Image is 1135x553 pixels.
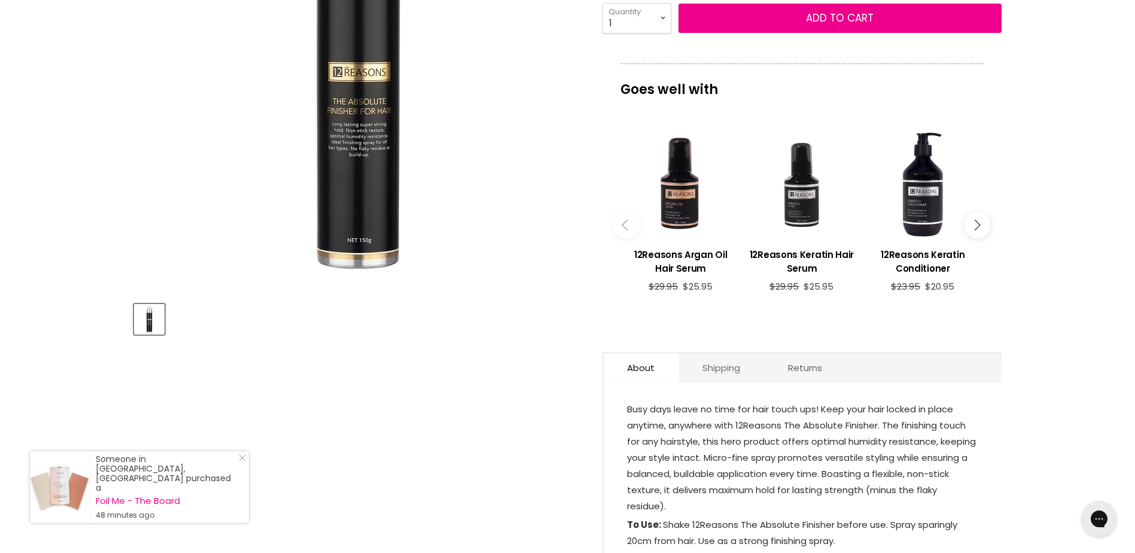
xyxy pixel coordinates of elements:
[868,248,977,275] h3: 12Reasons Keratin Conditioner
[764,353,846,382] a: Returns
[678,4,1002,34] button: Add to cart
[603,353,678,382] a: About
[620,63,984,103] p: Goes well with
[627,401,978,516] p: Busy days leave no time for hair touch ups! Keep your hair locked in place anytime, anywhere with...
[868,239,977,281] a: View product:12Reasons Keratin Conditioner
[747,239,856,281] a: View product:12Reasons Keratin Hair Serum
[747,248,856,275] h3: 12Reasons Keratin Hair Serum
[627,518,663,531] strong: To Use:
[132,300,583,335] div: Product thumbnails
[626,239,735,281] a: View product:12Reasons Argan Oil Hair Serum
[234,454,246,466] a: Close Notification
[239,454,246,461] svg: Close Icon
[678,353,764,382] a: Shipping
[683,280,713,293] span: $25.95
[30,451,90,523] a: Visit product page
[769,280,799,293] span: $29.95
[649,280,678,293] span: $29.95
[96,454,237,520] div: Someone in [GEOGRAPHIC_DATA], [GEOGRAPHIC_DATA] purchased a
[627,516,978,551] p: Shake 12Reasons The Absolute Finisher before use. Spray sparingly 20cm from hair. Use as a strong...
[96,496,237,506] a: Foil Me - The Board
[626,248,735,275] h3: 12Reasons Argan Oil Hair Serum
[804,280,833,293] span: $25.95
[1075,497,1123,541] iframe: Gorgias live chat messenger
[925,280,954,293] span: $20.95
[96,511,237,520] small: 48 minutes ago
[135,305,163,333] img: 12Reasons The Absolute Finisher
[891,280,920,293] span: $23.95
[134,304,165,335] button: 12Reasons The Absolute Finisher
[603,3,671,33] select: Quantity
[806,11,874,25] span: Add to cart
